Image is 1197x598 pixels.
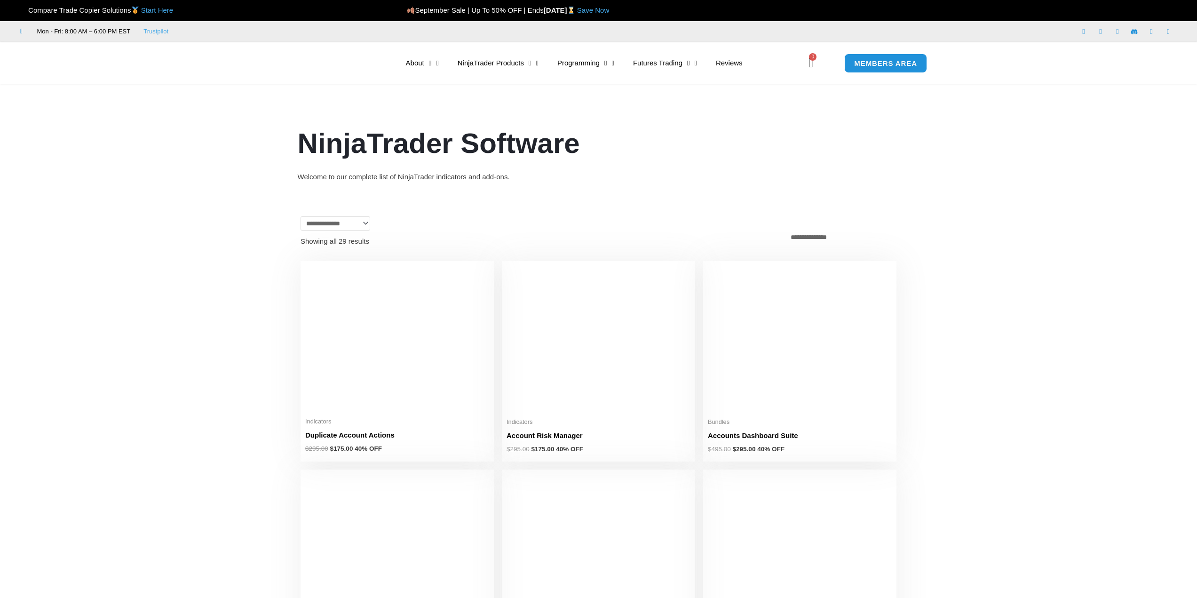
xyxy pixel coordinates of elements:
[757,446,785,453] span: 40% OFF
[708,266,892,413] img: Accounts Dashboard Suite
[20,6,173,14] span: Compare Trade Copier Solutions
[305,266,489,412] img: Duplicate Account Actions
[396,52,448,74] a: About
[330,445,353,452] bdi: 175.00
[305,418,489,426] span: Indicators
[407,6,544,14] span: September Sale | Up To 50% OFF | Ends
[556,446,583,453] span: 40% OFF
[854,60,917,67] span: MEMBERS AREA
[21,7,28,14] img: 🏆
[298,170,900,183] div: Welcome to our complete list of NinjaTrader indicators and add-ons.
[809,53,816,61] span: 0
[507,431,690,440] h2: Account Risk Manager
[143,26,168,37] a: Trustpilot
[507,266,690,412] img: Account Risk Manager
[132,7,139,14] img: 🥇
[396,52,806,74] nav: Menu
[507,431,690,445] a: Account Risk Manager
[141,6,173,14] a: Start Here
[708,446,731,453] bdi: 495.00
[708,418,892,426] span: Bundles
[733,446,756,453] bdi: 295.00
[262,46,363,80] img: LogoAI | Affordable Indicators – NinjaTrader
[531,446,555,453] bdi: 175.00
[507,446,530,453] bdi: 295.00
[305,445,309,452] span: $
[708,431,892,445] a: Accounts Dashboard Suite
[330,445,334,452] span: $
[568,7,575,14] img: ⌛
[577,6,609,14] a: Save Now
[708,431,892,440] h2: Accounts Dashboard Suite
[624,52,706,74] a: Futures Trading
[544,6,577,14] strong: [DATE]
[785,231,896,244] select: Shop order
[507,418,690,426] span: Indicators
[298,124,900,163] h1: NinjaTrader Software
[305,430,489,440] h2: Duplicate Account Actions
[35,26,131,37] span: Mon - Fri: 8:00 AM – 6:00 PM EST
[305,430,489,445] a: Duplicate Account Actions
[844,54,927,73] a: MEMBERS AREA
[733,446,737,453] span: $
[355,445,382,452] span: 40% OFF
[448,52,548,74] a: NinjaTrader Products
[407,7,414,14] img: 🍂
[507,446,510,453] span: $
[794,49,827,77] a: 0
[305,445,328,452] bdi: 295.00
[706,52,752,74] a: Reviews
[708,446,712,453] span: $
[301,238,369,245] p: Showing all 29 results
[531,446,535,453] span: $
[548,52,624,74] a: Programming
